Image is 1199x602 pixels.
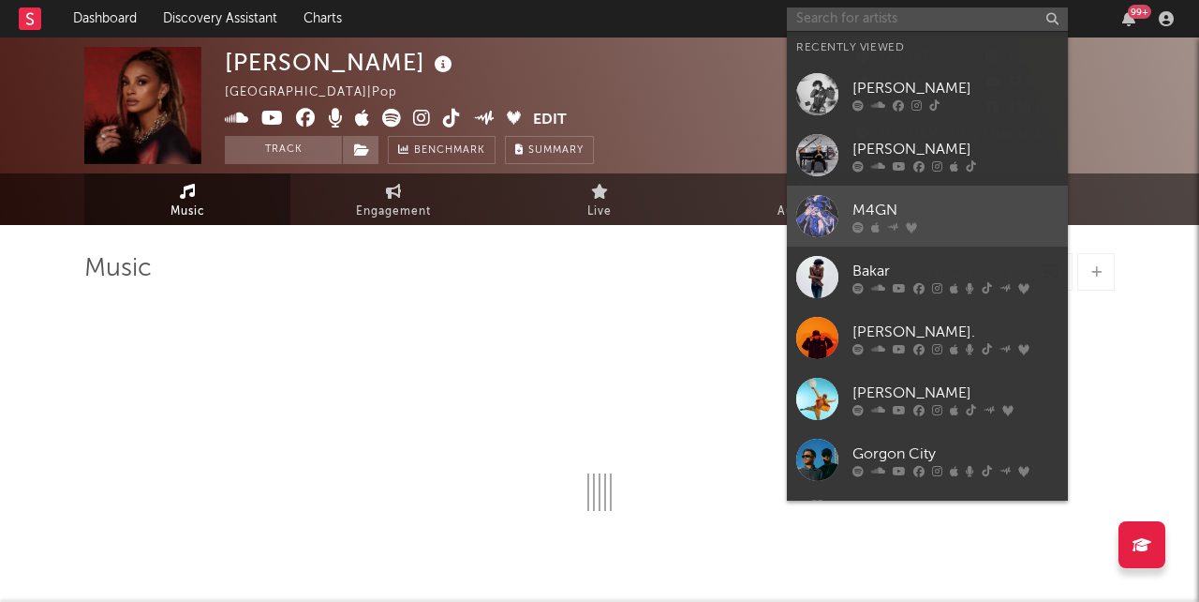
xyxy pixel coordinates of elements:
a: Audience [703,173,909,225]
a: Bakar [787,247,1068,308]
button: Edit [533,109,567,132]
div: [PERSON_NAME]. [852,321,1058,343]
div: M4GN [852,199,1058,221]
div: [PERSON_NAME] [852,382,1058,404]
span: Benchmark [414,140,485,162]
a: [PERSON_NAME] [787,125,1068,186]
span: Music [170,201,205,223]
button: Track [225,136,342,164]
button: Summary [505,136,594,164]
div: [PERSON_NAME] [852,138,1058,160]
a: M4GN [787,186,1068,247]
div: 99 + [1128,5,1151,19]
div: Bakar [852,260,1058,282]
a: [PERSON_NAME] [787,64,1068,125]
div: Gorgon City [852,443,1058,465]
a: Gorgon City [787,429,1068,490]
div: [GEOGRAPHIC_DATA] | Pop [225,82,419,104]
div: Recently Viewed [796,37,1058,59]
span: Live [587,201,612,223]
a: Music [84,173,290,225]
div: [PERSON_NAME] [225,47,457,78]
a: [PERSON_NAME]. [787,308,1068,369]
a: [PERSON_NAME] [787,369,1068,429]
span: Summary [528,145,584,156]
span: Engagement [356,201,431,223]
div: [PERSON_NAME] [852,77,1058,99]
a: [PERSON_NAME] [787,490,1068,551]
a: Benchmark [388,136,496,164]
a: Live [496,173,703,225]
span: Audience [777,201,835,223]
a: Engagement [290,173,496,225]
button: 99+ [1122,11,1135,26]
input: Search for artists [787,8,1068,31]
